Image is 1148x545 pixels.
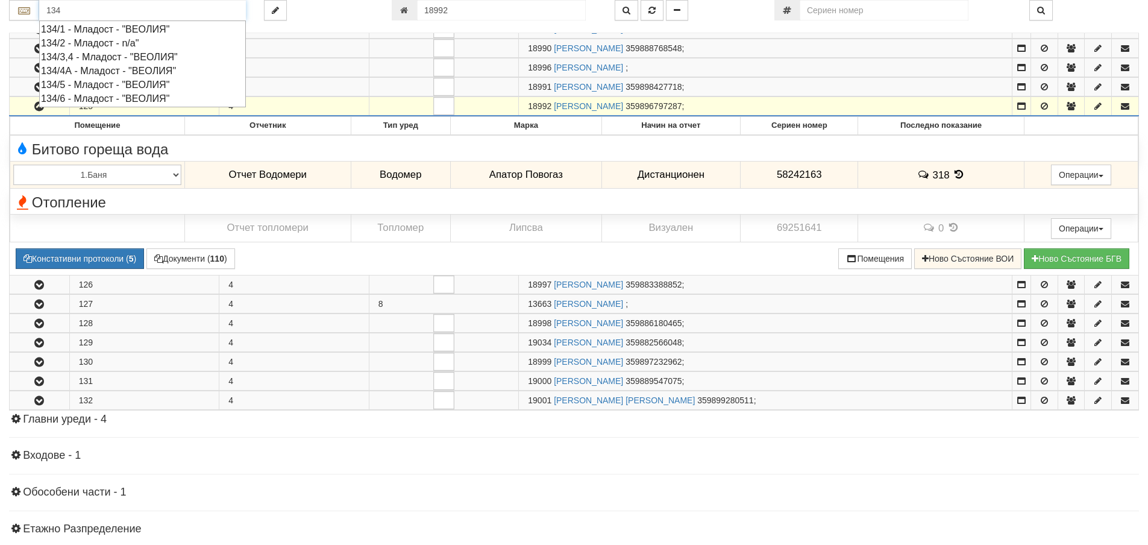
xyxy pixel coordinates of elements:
td: ; [519,313,1012,332]
span: Отчет топломери [227,222,309,233]
a: [PERSON_NAME] [554,280,623,289]
a: [PERSON_NAME] [554,299,623,309]
span: Партида № [528,338,551,347]
td: Дистанционен [601,161,740,189]
span: 359896797287 [626,101,682,111]
span: 58242163 [777,169,822,180]
span: История на показанията [952,169,965,180]
th: Начин на отчет [601,117,740,135]
button: Документи (110) [146,248,235,269]
span: Партида № [528,318,551,328]
td: ; [519,333,1012,351]
a: [PERSON_NAME] [554,82,623,92]
div: 134/2 - Младост - n/a" [41,36,244,50]
td: 4 [219,352,369,371]
td: Водомер [351,161,450,189]
span: 359898427718 [626,82,682,92]
th: Помещение [10,117,185,135]
span: Партида № [528,376,551,386]
td: ; [519,371,1012,390]
th: Тип уред [351,117,450,135]
th: Последно показание [858,117,1024,135]
button: Операции [1051,218,1111,239]
span: Битово гореща вода [13,142,168,157]
td: Визуален [601,214,740,242]
span: Партида № [528,280,551,289]
div: 134/5 - Младост - "ВЕОЛИЯ" [41,78,244,92]
span: 318 [933,169,950,180]
span: История на забележките [917,169,932,180]
td: 127 [69,294,219,313]
span: Партида № [528,101,551,111]
td: Топломер [351,214,450,242]
span: Партида № [528,299,551,309]
button: Новo Състояние БГВ [1024,248,1129,269]
th: Сериен номер [741,117,858,135]
span: Отчет Водомери [229,169,307,180]
td: ; [519,39,1012,58]
a: [PERSON_NAME] [554,338,623,347]
a: [PERSON_NAME] [554,357,623,367]
button: Помещения [838,248,912,269]
td: 132 [69,391,219,409]
span: История на показанията [947,222,960,233]
button: Констативни протоколи (5) [16,248,144,269]
td: ; [519,97,1012,116]
span: 359888768548 [626,43,682,53]
span: Партида № [528,63,551,72]
h4: Етажно Разпределение [9,523,1139,535]
td: 4 [219,294,369,313]
div: 134/3,4 - Младост - "ВЕОЛИЯ" [41,50,244,64]
button: Операции [1051,165,1111,185]
a: [PERSON_NAME] [554,43,623,53]
div: 134/6 - Младост - "ВЕОЛИЯ" [41,92,244,106]
span: Партида № [528,82,551,92]
a: [PERSON_NAME] [554,63,623,72]
span: 8 [378,299,383,309]
span: 359899280511 [697,395,753,405]
td: ; [519,275,1012,294]
td: 4 [219,391,369,409]
b: 5 [129,254,134,263]
span: 0 [938,222,944,233]
td: 69251641 [741,214,858,242]
h4: Входове - 1 [9,450,1139,462]
span: 359882566048 [626,338,682,347]
td: 4 [219,333,369,351]
span: Партида № [528,43,551,53]
td: 4 [219,371,369,390]
a: [PERSON_NAME] [PERSON_NAME] [554,395,695,405]
h4: Главни уреди - 4 [9,414,1139,426]
span: 359897232962 [626,357,682,367]
td: 4 [219,39,369,58]
td: ; [519,294,1012,313]
td: ; [519,391,1012,409]
span: 359883388852 [626,280,682,289]
b: 110 [210,254,224,263]
span: 359889547075 [626,376,682,386]
div: 134/4А - Младост - "ВЕОЛИЯ" [41,64,244,78]
a: [PERSON_NAME] [554,376,623,386]
button: Ново Състояние ВОИ [914,248,1021,269]
td: 131 [69,371,219,390]
td: 126 [69,275,219,294]
td: 4 [219,58,369,77]
a: [PERSON_NAME] [554,101,623,111]
span: История на забележките [923,222,938,233]
td: 130 [69,352,219,371]
td: 4 [219,313,369,332]
td: Липсва [451,214,602,242]
td: ; [519,352,1012,371]
span: Партида № [528,395,551,405]
td: Апатор Повогаз [451,161,602,189]
span: 359886180465 [626,318,682,328]
th: Отчетник [184,117,351,135]
td: ; [519,58,1012,77]
td: ; [519,78,1012,96]
td: 128 [69,313,219,332]
td: 129 [69,333,219,351]
span: Партида № [528,357,551,367]
span: Отопление [13,195,106,210]
td: 4 [219,275,369,294]
th: Марка [451,117,602,135]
